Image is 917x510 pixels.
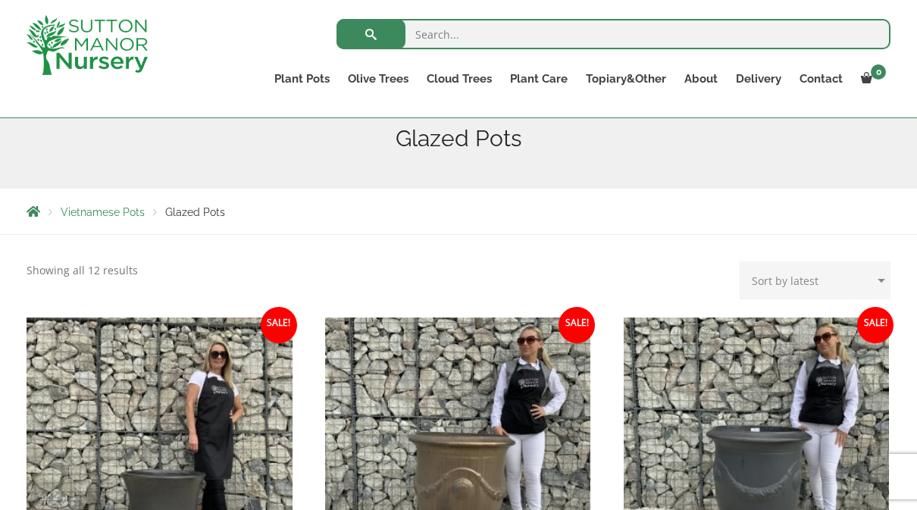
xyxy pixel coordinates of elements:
span: 0 [871,64,886,80]
input: Search... [336,19,890,49]
span: Sale! [857,307,894,343]
a: Vietnamese Pots [61,206,145,218]
a: Plant Care [501,68,577,89]
img: logo [27,15,148,75]
a: Cloud Trees [418,68,501,89]
nav: Breadcrumbs [27,205,890,217]
a: Delivery [727,68,790,89]
a: Plant Pots [265,68,339,89]
a: About [675,68,727,89]
span: Sale! [261,307,297,343]
select: Shop order [740,261,890,299]
span: Sale! [559,307,595,343]
a: Olive Trees [339,68,418,89]
a: Contact [790,68,852,89]
a: 0 [852,68,890,89]
p: Showing all 12 results [27,261,138,280]
a: Topiary&Other [577,68,675,89]
span: Glazed Pots [165,206,225,218]
h1: Glazed Pots [27,125,890,152]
